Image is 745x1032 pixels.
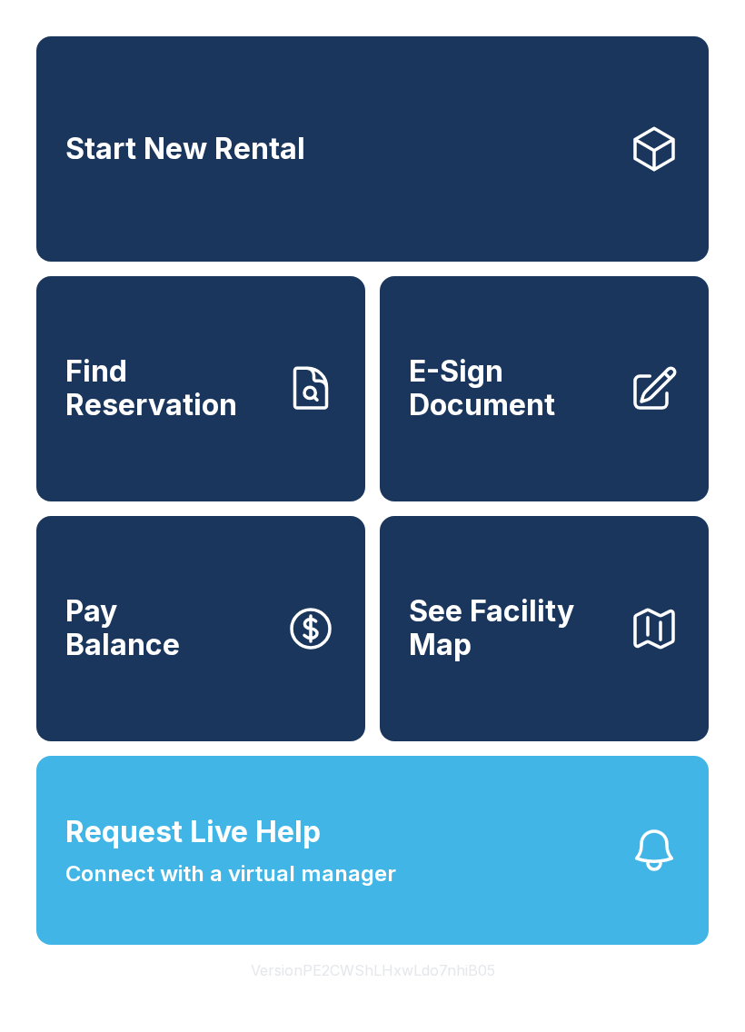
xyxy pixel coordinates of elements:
a: E-Sign Document [380,276,709,501]
span: Start New Rental [65,133,305,166]
span: Find Reservation [65,355,271,422]
span: Connect with a virtual manager [65,858,396,890]
span: E-Sign Document [409,355,614,422]
button: Request Live HelpConnect with a virtual manager [36,756,709,945]
span: Request Live Help [65,810,321,854]
a: Find Reservation [36,276,365,501]
button: VersionPE2CWShLHxwLdo7nhiB05 [236,945,510,996]
a: PayBalance [36,516,365,741]
button: See Facility Map [380,516,709,741]
span: See Facility Map [409,595,614,661]
span: Pay Balance [65,595,180,661]
a: Start New Rental [36,36,709,262]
